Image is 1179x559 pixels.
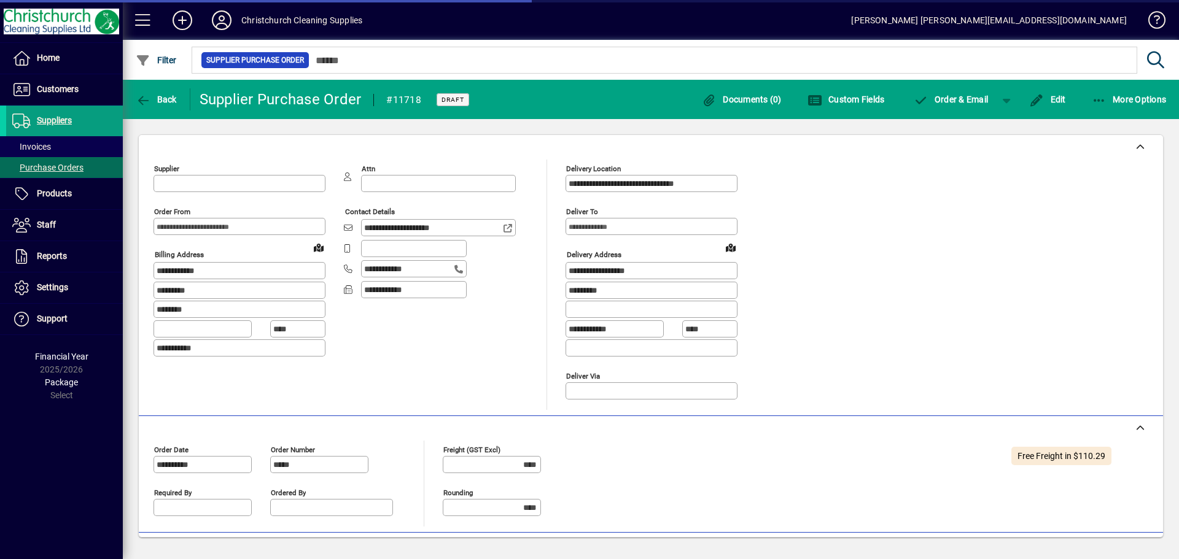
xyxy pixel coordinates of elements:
button: Add [163,9,202,31]
span: Customers [37,84,79,94]
mat-label: Rounding [443,488,473,496]
div: [PERSON_NAME] [PERSON_NAME][EMAIL_ADDRESS][DOMAIN_NAME] [851,10,1127,30]
mat-label: Required by [154,488,192,496]
span: Home [37,53,60,63]
mat-label: Freight (GST excl) [443,445,500,453]
app-page-header-button: Back [123,88,190,110]
span: More Options [1092,94,1167,104]
a: Knowledge Base [1139,2,1164,42]
mat-label: Ordered by [271,488,306,496]
a: View on map [309,237,329,257]
span: Package [45,377,78,387]
span: Suppliers [37,115,72,125]
div: Christchurch Cleaning Supplies [241,10,362,30]
mat-label: Attn [362,164,375,173]
span: Edit [1029,94,1066,104]
button: Filter [133,49,180,71]
button: Back [133,88,180,110]
span: Back [136,94,177,104]
div: #11718 [386,90,421,110]
span: Purchase Orders [12,163,84,172]
button: Custom Fields [804,88,888,110]
button: More Options [1089,88,1170,110]
a: Reports [6,241,123,272]
span: Order & Email [913,94,988,104]
a: Staff [6,210,123,241]
a: Home [6,43,123,74]
a: Invoices [6,136,123,157]
mat-label: Order number [271,445,315,453]
span: Settings [37,282,68,292]
button: Edit [1026,88,1069,110]
span: Staff [37,220,56,229]
mat-label: Supplier [154,164,179,173]
button: Profile [202,9,241,31]
a: Purchase Orders [6,157,123,178]
button: Order & Email [907,88,994,110]
button: Documents (0) [699,88,785,110]
span: Financial Year [35,352,88,361]
span: Products [37,188,72,198]
span: Invoices [12,142,51,152]
div: Supplier Purchase Order [200,90,362,109]
a: Customers [6,74,123,105]
span: Custom Fields [807,94,885,104]
a: Products [6,179,123,209]
mat-label: Delivery Location [566,164,621,173]
a: Support [6,304,123,334]
span: Supplier Purchase Order [206,54,304,66]
span: Reports [37,251,67,261]
span: Free Freight in $110.29 [1018,451,1105,461]
span: Draft [442,96,464,104]
span: Documents (0) [702,94,782,104]
mat-label: Deliver via [566,371,600,380]
mat-label: Order date [154,445,189,453]
mat-label: Deliver To [566,207,598,216]
span: Filter [136,55,177,65]
a: View on map [721,237,741,257]
span: Support [37,314,68,323]
a: Settings [6,272,123,303]
mat-label: Order from [154,207,190,216]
